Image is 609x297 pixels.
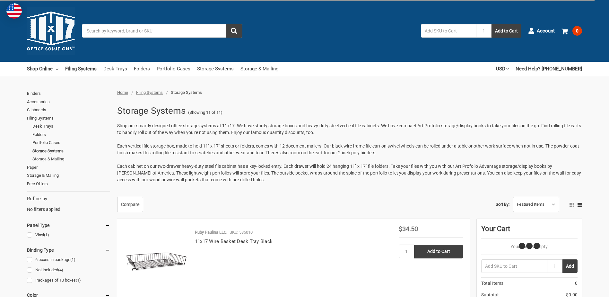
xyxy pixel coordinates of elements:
[561,22,582,39] a: 0
[32,147,110,155] a: Storage Systems
[27,98,110,106] a: Accessories
[27,221,110,229] h5: Panel Type
[124,226,188,290] img: 11x17 Wire Basket Desk Tray Black
[572,26,582,36] span: 0
[27,276,110,285] a: Packages of 10 boxes
[27,266,110,274] a: Not included
[32,155,110,163] a: Storage & Mailing
[27,114,110,122] a: Filing Systems
[44,232,49,237] span: (1)
[117,143,579,155] span: Each vertical file storage box, made to hold 11" x 17" sheets or folders, comes with 12 document ...
[117,164,581,182] span: Each cabinet on our two-drawer heavy-duty steel file cabinet has a key-locked entry. Each drawer ...
[414,245,463,258] input: Add to Cart
[171,90,202,95] span: Storage Systems
[481,243,578,250] p: Your Cart Is Empty.
[481,223,578,239] div: Your Cart
[117,103,186,119] h1: Storage Systems
[240,62,278,76] a: Storage & Mailing
[134,62,150,76] a: Folders
[195,239,273,244] a: 11x17 Wire Basket Desk Tray Black
[76,278,81,283] span: (1)
[27,62,58,76] a: Shop Online
[188,109,222,116] span: (Showing 11 of 11)
[32,139,110,147] a: Portfolio Cases
[496,62,509,76] a: USD
[82,24,242,38] input: Search by keyword, brand or SKU
[421,24,476,38] input: Add SKU to Cart
[157,62,190,76] a: Portfolio Cases
[65,62,97,76] a: Filing Systems
[70,257,75,262] span: (1)
[197,62,234,76] a: Storage Systems
[117,123,581,135] span: Shop our smartly designed office storage systems at 11x17. We have sturdy storage boxes and heavy...
[27,256,110,264] a: 6 boxes in package
[399,225,418,233] span: $34.50
[27,231,110,239] a: Vinyl
[117,90,128,95] a: Home
[6,3,22,19] img: duty and tax information for United States
[195,229,227,236] p: Ruby Paulina LLC.
[27,180,110,188] a: Free Offers
[496,200,509,209] label: Sort By:
[117,197,143,212] a: Compare
[58,267,63,272] span: (4)
[27,246,110,254] h5: Binding Type
[136,90,163,95] a: Filing Systems
[103,62,127,76] a: Desk Trays
[27,106,110,114] a: Clipboards
[32,130,110,139] a: Folders
[516,62,582,76] a: Need Help? [PHONE_NUMBER]
[27,163,110,172] a: Paper
[27,7,75,55] img: 11x17.com
[27,171,110,180] a: Storage & Mailing
[492,24,521,38] button: Add to Cart
[27,195,110,203] h5: Refine by
[27,195,110,212] div: No filters applied
[27,89,110,98] a: Binders
[537,27,555,35] span: Account
[528,22,555,39] a: Account
[32,122,110,130] a: Desk Trays
[230,229,253,236] p: SKU: 585010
